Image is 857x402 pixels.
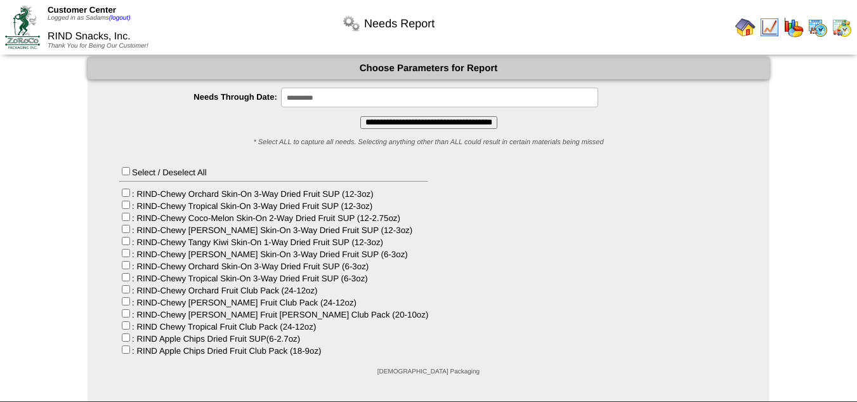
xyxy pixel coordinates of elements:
img: ZoRoCo_Logo(Green%26Foil)%20jpg.webp [5,6,40,48]
div: * Select ALL to capture all needs. Selecting anything other than ALL could result in certain mate... [88,138,769,146]
span: Thank You for Being Our Customer! [48,43,148,50]
span: Logged in as Sadams [48,15,131,22]
label: Needs Through Date: [113,92,281,102]
img: line_graph.gif [759,17,780,37]
a: (logout) [109,15,131,22]
span: [DEMOGRAPHIC_DATA] Packaging [377,368,480,375]
img: home.gif [735,17,756,37]
div: Choose Parameters for Report [88,57,769,79]
div: Select / Deselect All : RIND-Chewy Orchard Skin-On 3-Way Dried Fruit SUP (12-3oz) : RIND-Chewy Tr... [119,165,428,356]
span: Customer Center [48,5,116,15]
span: RIND Snacks, Inc. [48,31,131,42]
img: graph.gif [783,17,804,37]
img: calendarprod.gif [808,17,828,37]
img: calendarinout.gif [832,17,852,37]
span: Needs Report [364,17,435,30]
img: workflow.png [341,13,362,34]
